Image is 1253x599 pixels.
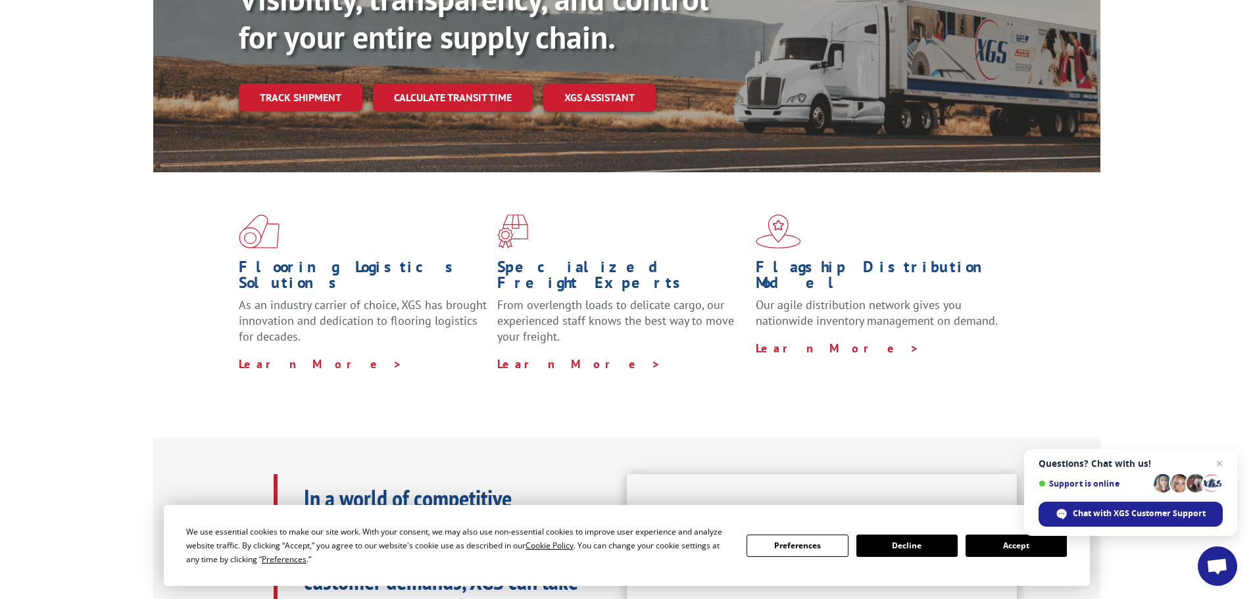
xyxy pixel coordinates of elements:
div: We use essential cookies to make our site work. With your consent, we may also use non-essential ... [186,525,731,566]
span: Support is online [1039,479,1149,489]
div: Cookie Consent Prompt [164,505,1090,586]
h1: Specialized Freight Experts [497,259,746,297]
span: Close chat [1212,456,1227,471]
span: Questions? Chat with us! [1039,458,1223,469]
span: As an industry carrier of choice, XGS has brought innovation and dedication to flooring logistics... [239,297,487,344]
a: Learn More > [497,356,661,371]
a: Learn More > [756,341,920,356]
h1: Flooring Logistics Solutions [239,259,487,297]
div: Chat with XGS Customer Support [1039,502,1223,527]
button: Decline [856,535,958,557]
img: xgs-icon-focused-on-flooring-red [497,214,528,249]
span: Cookie Policy [526,540,574,551]
a: Track shipment [239,84,362,111]
span: Preferences [262,554,307,565]
div: Open chat [1198,546,1237,586]
a: XGS ASSISTANT [543,84,656,112]
button: Accept [966,535,1067,557]
button: Preferences [747,535,848,557]
img: xgs-icon-total-supply-chain-intelligence-red [239,214,280,249]
h1: Flagship Distribution Model [756,259,1004,297]
img: xgs-icon-flagship-distribution-model-red [756,214,801,249]
span: Chat with XGS Customer Support [1073,508,1206,519]
p: From overlength loads to delicate cargo, our experienced staff knows the best way to move your fr... [497,297,746,356]
span: Our agile distribution network gives you nationwide inventory management on demand. [756,297,998,328]
a: Calculate transit time [373,84,533,112]
a: Learn More > [239,356,403,371]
